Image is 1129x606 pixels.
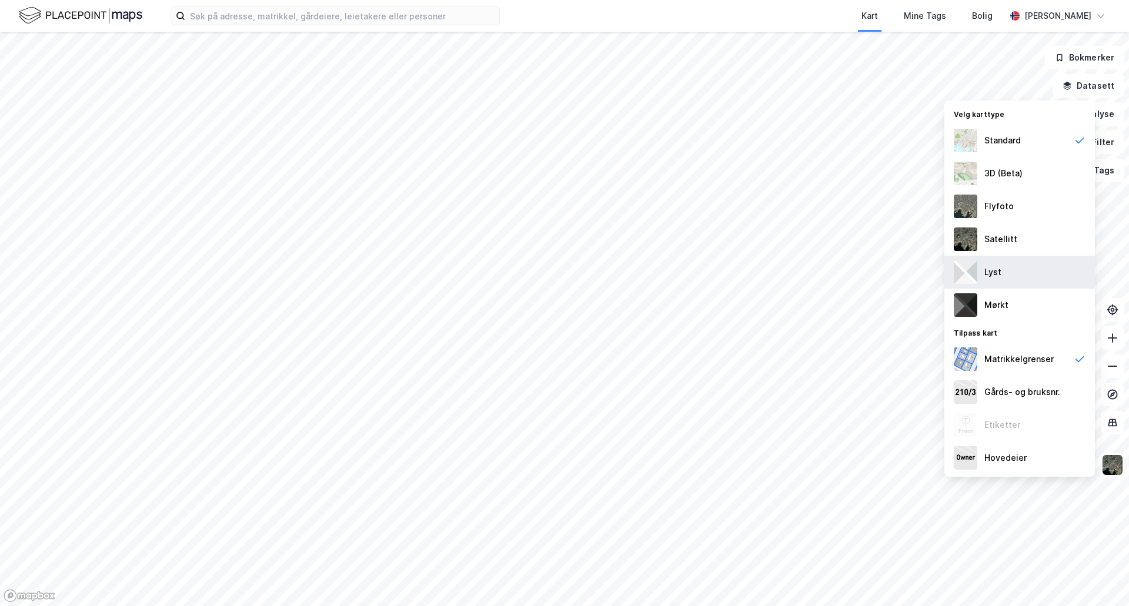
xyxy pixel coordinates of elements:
[954,129,977,152] img: Z
[954,293,977,317] img: nCdM7BzjoCAAAAAElFTkSuQmCC
[984,166,1023,180] div: 3D (Beta)
[954,195,977,218] img: Z
[19,5,142,26] img: logo.f888ab2527a4732fd821a326f86c7f29.svg
[1045,46,1124,69] button: Bokmerker
[984,418,1020,432] div: Etiketter
[944,322,1095,343] div: Tilpass kart
[954,413,977,437] img: Z
[1070,550,1129,606] iframe: Chat Widget
[954,260,977,284] img: luj3wr1y2y3+OchiMxRmMxRlscgabnMEmZ7DJGWxyBpucwSZnsMkZbHIGm5zBJmewyRlscgabnMEmZ7DJGWxyBpucwSZnsMkZ...
[1024,9,1091,23] div: [PERSON_NAME]
[972,9,993,23] div: Bolig
[1053,74,1124,98] button: Datasett
[1101,454,1124,476] img: 9k=
[984,352,1054,366] div: Matrikkelgrenser
[861,9,878,23] div: Kart
[1070,550,1129,606] div: Kontrollprogram for chat
[185,7,499,25] input: Søk på adresse, matrikkel, gårdeiere, leietakere eller personer
[984,232,1017,246] div: Satellitt
[954,347,977,371] img: cadastreBorders.cfe08de4b5ddd52a10de.jpeg
[954,380,977,404] img: cadastreKeys.547ab17ec502f5a4ef2b.jpeg
[954,446,977,470] img: majorOwner.b5e170eddb5c04bfeeff.jpeg
[944,103,1095,124] div: Velg karttype
[984,451,1027,465] div: Hovedeier
[904,9,946,23] div: Mine Tags
[984,265,1001,279] div: Lyst
[984,133,1021,148] div: Standard
[1068,130,1124,154] button: Filter
[954,162,977,185] img: Z
[954,227,977,251] img: 9k=
[984,385,1060,399] div: Gårds- og bruksnr.
[4,589,55,602] a: Mapbox homepage
[1070,159,1124,182] button: Tags
[984,199,1014,213] div: Flyfoto
[984,298,1008,312] div: Mørkt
